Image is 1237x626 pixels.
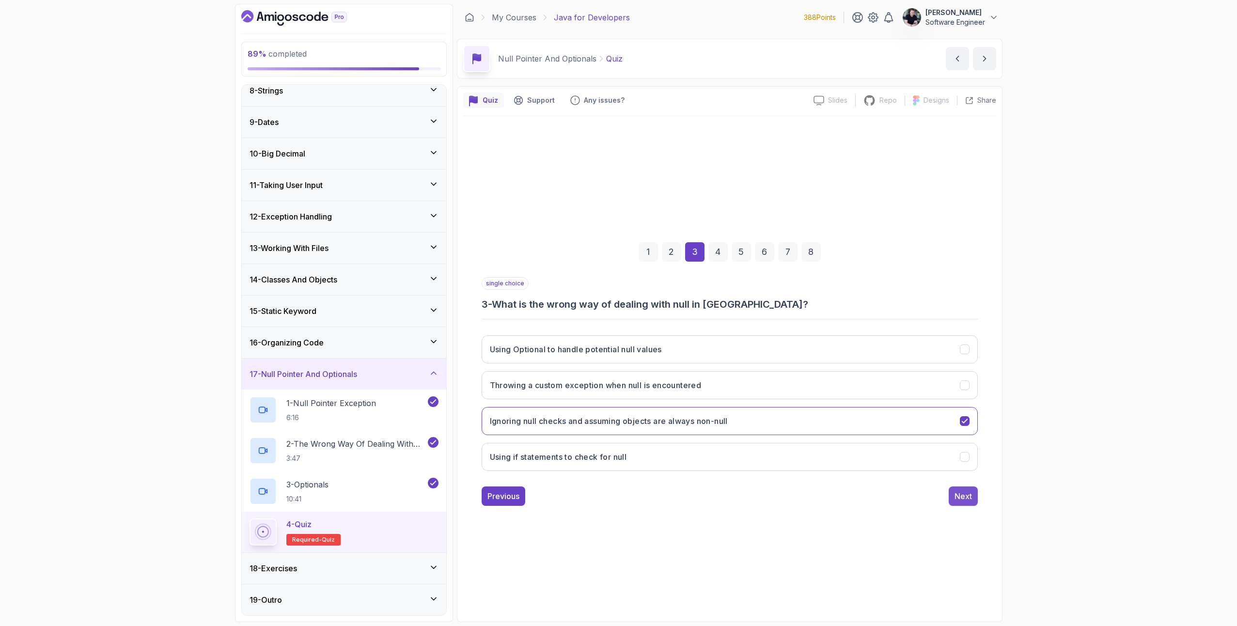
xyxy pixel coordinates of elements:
[250,368,357,380] h3: 17 - Null Pointer And Optionals
[250,179,323,191] h3: 11 - Taking User Input
[946,47,969,70] button: previous content
[248,49,307,59] span: completed
[564,93,630,108] button: Feedback button
[490,344,662,355] h3: Using Optional to handle potential null values
[250,274,337,285] h3: 14 - Classes And Objects
[973,47,996,70] button: next content
[250,305,316,317] h3: 15 - Static Keyword
[250,437,438,464] button: 2-The Wrong Way Of Dealing With Null3:47
[242,264,446,295] button: 14-Classes And Objects
[482,277,529,290] p: single choice
[286,397,376,409] p: 1 - Null Pointer Exception
[662,242,681,262] div: 2
[977,95,996,105] p: Share
[250,337,324,348] h3: 16 - Organizing Code
[955,490,972,502] div: Next
[685,242,705,262] div: 3
[465,13,474,22] a: Dashboard
[903,8,921,27] img: user profile image
[879,95,897,105] p: Repo
[492,12,536,23] a: My Courses
[902,8,999,27] button: user profile image[PERSON_NAME]Software Engineer
[292,536,322,544] span: Required-
[487,490,519,502] div: Previous
[483,95,498,105] p: Quiz
[250,116,279,128] h3: 9 - Dates
[250,478,438,505] button: 3-Optionals10:41
[250,148,305,159] h3: 10 - Big Decimal
[482,407,978,435] button: Ignoring null checks and assuming objects are always non-null
[286,518,312,530] p: 4 - Quiz
[250,242,329,254] h3: 13 - Working With Files
[242,138,446,169] button: 10-Big Decimal
[482,486,525,506] button: Previous
[584,95,625,105] p: Any issues?
[242,296,446,327] button: 15-Static Keyword
[250,563,297,574] h3: 18 - Exercises
[463,93,504,108] button: quiz button
[804,13,836,22] p: 388 Points
[527,95,555,105] p: Support
[490,379,702,391] h3: Throwing a custom exception when null is encountered
[286,454,426,463] p: 3:47
[482,297,978,311] h3: 3 - What is the wrong way of dealing with null in [GEOGRAPHIC_DATA]?
[242,584,446,615] button: 19-Outro
[250,396,438,423] button: 1-Null Pointer Exception6:16
[755,242,774,262] div: 6
[242,107,446,138] button: 9-Dates
[242,359,446,390] button: 17-Null Pointer And Optionals
[322,536,335,544] span: quiz
[242,201,446,232] button: 12-Exception Handling
[801,242,821,262] div: 8
[248,49,266,59] span: 89 %
[242,327,446,358] button: 16-Organizing Code
[490,451,627,463] h3: Using if statements to check for null
[250,594,282,606] h3: 19 - Outro
[250,211,332,222] h3: 12 - Exception Handling
[606,53,623,64] p: Quiz
[708,242,728,262] div: 4
[828,95,847,105] p: Slides
[925,8,985,17] p: [PERSON_NAME]
[498,53,596,64] p: Null Pointer And Optionals
[482,335,978,363] button: Using Optional to handle potential null values
[482,443,978,471] button: Using if statements to check for null
[639,242,658,262] div: 1
[778,242,798,262] div: 7
[286,494,329,504] p: 10:41
[482,371,978,399] button: Throwing a custom exception when null is encountered
[250,85,283,96] h3: 8 - Strings
[286,413,376,423] p: 6:16
[490,415,728,427] h3: Ignoring null checks and assuming objects are always non-null
[242,233,446,264] button: 13-Working With Files
[957,95,996,105] button: Share
[554,12,630,23] p: Java for Developers
[242,75,446,106] button: 8-Strings
[949,486,978,506] button: Next
[242,170,446,201] button: 11-Taking User Input
[242,553,446,584] button: 18-Exercises
[286,438,426,450] p: 2 - The Wrong Way Of Dealing With Null
[250,518,438,546] button: 4-QuizRequired-quiz
[241,10,369,26] a: Dashboard
[924,95,949,105] p: Designs
[925,17,985,27] p: Software Engineer
[286,479,329,490] p: 3 - Optionals
[732,242,751,262] div: 5
[508,93,561,108] button: Support button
